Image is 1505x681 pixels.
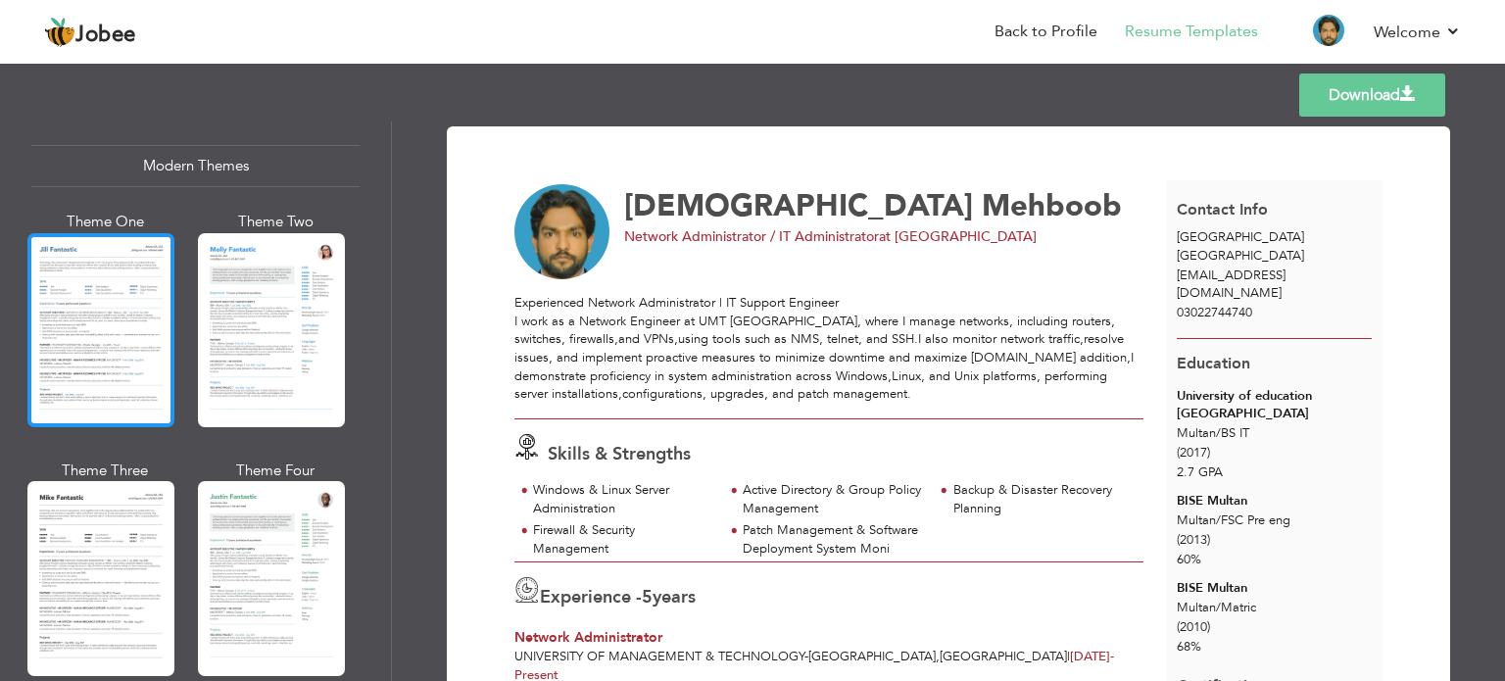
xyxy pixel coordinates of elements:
span: [GEOGRAPHIC_DATA] [1177,247,1304,265]
span: (2010) [1177,618,1210,636]
span: Multan FSC Pre eng [1177,511,1290,529]
span: 68% [1177,638,1201,656]
span: Skills & Strengths [548,442,691,466]
div: Firewall & Security Management [533,521,712,558]
span: Education [1177,353,1250,374]
div: Windows & Linux Server Administration [533,481,712,517]
span: [DATE] [1070,648,1114,665]
span: 5 [642,585,653,609]
span: [GEOGRAPHIC_DATA] [1177,228,1304,246]
span: Multan BS IT [1177,424,1249,442]
span: (2013) [1177,531,1210,549]
div: Modern Themes [31,145,360,187]
span: Contact Info [1177,199,1268,220]
span: Jobee [75,24,136,46]
div: Theme Three [31,461,178,481]
div: Theme Two [202,212,349,232]
img: jobee.io [44,17,75,48]
div: Patch Management & Software Deployment System Moni [743,521,922,558]
span: [GEOGRAPHIC_DATA] [808,648,936,665]
span: Network Administrator / IT Administrator [624,227,879,246]
span: University of management & Technology [514,648,804,665]
span: - [804,648,808,665]
a: Download [1299,73,1445,117]
div: BISE Multan [1177,492,1372,511]
a: Resume Templates [1125,21,1258,43]
span: - [1110,648,1114,665]
div: University of education [GEOGRAPHIC_DATA] [1177,387,1372,423]
span: , [936,648,940,665]
div: Active Directory & Group Policy Management [743,481,922,517]
a: Welcome [1374,21,1461,44]
span: / [1216,599,1221,616]
span: / [1216,511,1221,529]
div: BISE Multan [1177,579,1372,598]
span: 2.7 GPA [1177,463,1223,481]
span: Experience - [540,585,642,609]
span: Mehboob [982,185,1122,226]
span: (2017) [1177,444,1210,462]
span: | [1067,648,1070,665]
span: Multan Matric [1177,599,1256,616]
span: at [GEOGRAPHIC_DATA] [879,227,1037,246]
div: Backup & Disaster Recovery Planning [953,481,1133,517]
span: [DEMOGRAPHIC_DATA] [624,185,973,226]
span: [EMAIL_ADDRESS][DOMAIN_NAME] [1177,267,1286,303]
span: Network Administrator [514,628,662,647]
span: / [1216,424,1221,442]
span: 60% [1177,551,1201,568]
a: Jobee [44,17,136,48]
div: Theme Four [202,461,349,481]
div: Experienced Network Administrator | IT Support Engineer I work as a Network Engineer at UMT [GEOG... [514,294,1143,403]
div: Theme One [31,212,178,232]
span: 03022744740 [1177,304,1252,321]
img: No image [514,184,610,280]
img: Profile Img [1313,15,1344,46]
a: Back to Profile [995,21,1097,43]
span: [GEOGRAPHIC_DATA] [940,648,1067,665]
label: years [642,585,696,610]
